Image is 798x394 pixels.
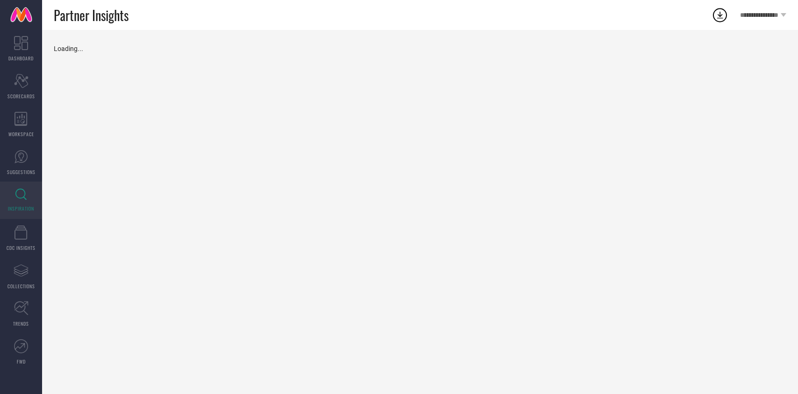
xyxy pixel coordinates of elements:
span: COLLECTIONS [7,283,35,290]
span: SCORECARDS [7,93,35,100]
span: DASHBOARD [8,55,34,62]
span: TRENDS [13,320,29,327]
span: WORKSPACE [8,131,34,138]
div: Open download list [712,7,728,23]
span: Partner Insights [54,6,129,25]
span: CDC INSIGHTS [7,244,36,251]
span: INSPIRATION [8,205,34,212]
span: FWD [17,358,26,365]
span: Loading... [54,45,83,52]
span: SUGGESTIONS [7,168,36,175]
